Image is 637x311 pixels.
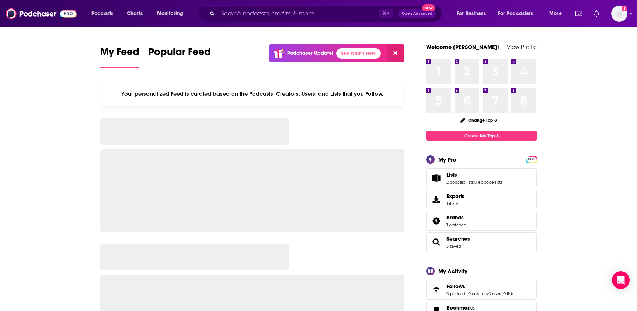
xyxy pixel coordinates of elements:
span: Brands [426,211,537,231]
span: Follows [426,280,537,300]
button: Open AdvancedNew [398,9,436,18]
p: Podchaser Update! [287,50,333,56]
a: 2 podcast lists [446,180,474,185]
a: Lists [446,172,502,178]
input: Search podcasts, credits, & more... [218,8,379,20]
button: open menu [493,8,544,20]
a: My Feed [100,46,139,68]
span: , [467,291,468,296]
span: 1 item [446,201,464,206]
span: ⌘ K [379,9,393,18]
button: Show profile menu [611,6,627,22]
div: Search podcasts, credits, & more... [205,5,449,22]
a: Show notifications dropdown [572,7,585,20]
span: Exports [429,194,443,205]
span: My Feed [100,46,139,63]
a: 0 users [488,291,502,296]
span: Monitoring [157,8,183,19]
span: Brands [446,214,464,221]
span: Follows [446,283,465,290]
a: Exports [426,190,537,209]
a: Brands [429,216,443,226]
a: Welcome [PERSON_NAME]! [426,43,499,50]
a: Searches [446,236,470,242]
a: Popular Feed [148,46,211,68]
span: More [549,8,562,19]
a: Lists [429,173,443,183]
button: Change Top 8 [456,116,501,125]
span: For Podcasters [498,8,533,19]
a: PRO [527,156,536,162]
span: , [502,291,503,296]
a: 0 lists [503,291,514,296]
a: 3 saved [446,244,461,249]
span: Popular Feed [148,46,211,63]
span: Logged in as rowan.sullivan [611,6,627,22]
span: Searches [426,232,537,252]
a: Searches [429,237,443,247]
a: 0 podcasts [446,291,467,296]
a: Create My Top 8 [426,131,537,141]
a: Follows [446,283,514,290]
a: 1 watched [446,222,466,227]
a: View Profile [507,43,537,50]
button: open menu [86,8,123,20]
span: Exports [446,193,464,199]
img: Podchaser - Follow, Share and Rate Podcasts [6,7,77,21]
span: Bookmarks [446,304,475,311]
a: Brands [446,214,466,221]
button: open menu [152,8,193,20]
img: User Profile [611,6,627,22]
button: open menu [452,8,495,20]
a: 0 episode lists [474,180,502,185]
span: Podcasts [91,8,113,19]
svg: Add a profile image [622,6,627,11]
a: Bookmarks [446,304,490,311]
a: See What's New [336,48,381,59]
span: Lists [426,168,537,188]
div: Open Intercom Messenger [612,271,630,289]
div: Your personalized Feed is curated based on the Podcasts, Creators, Users, and Lists that you Follow. [100,81,404,106]
div: My Pro [438,156,456,163]
span: Charts [127,8,143,19]
a: 0 creators [468,291,488,296]
span: Open Advanced [402,12,432,15]
span: For Business [457,8,486,19]
span: New [422,4,435,11]
a: Follows [429,285,443,295]
div: My Activity [438,268,467,275]
a: Charts [122,8,147,20]
span: Lists [446,172,457,178]
a: Show notifications dropdown [591,7,602,20]
span: PRO [527,157,536,162]
button: open menu [544,8,571,20]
